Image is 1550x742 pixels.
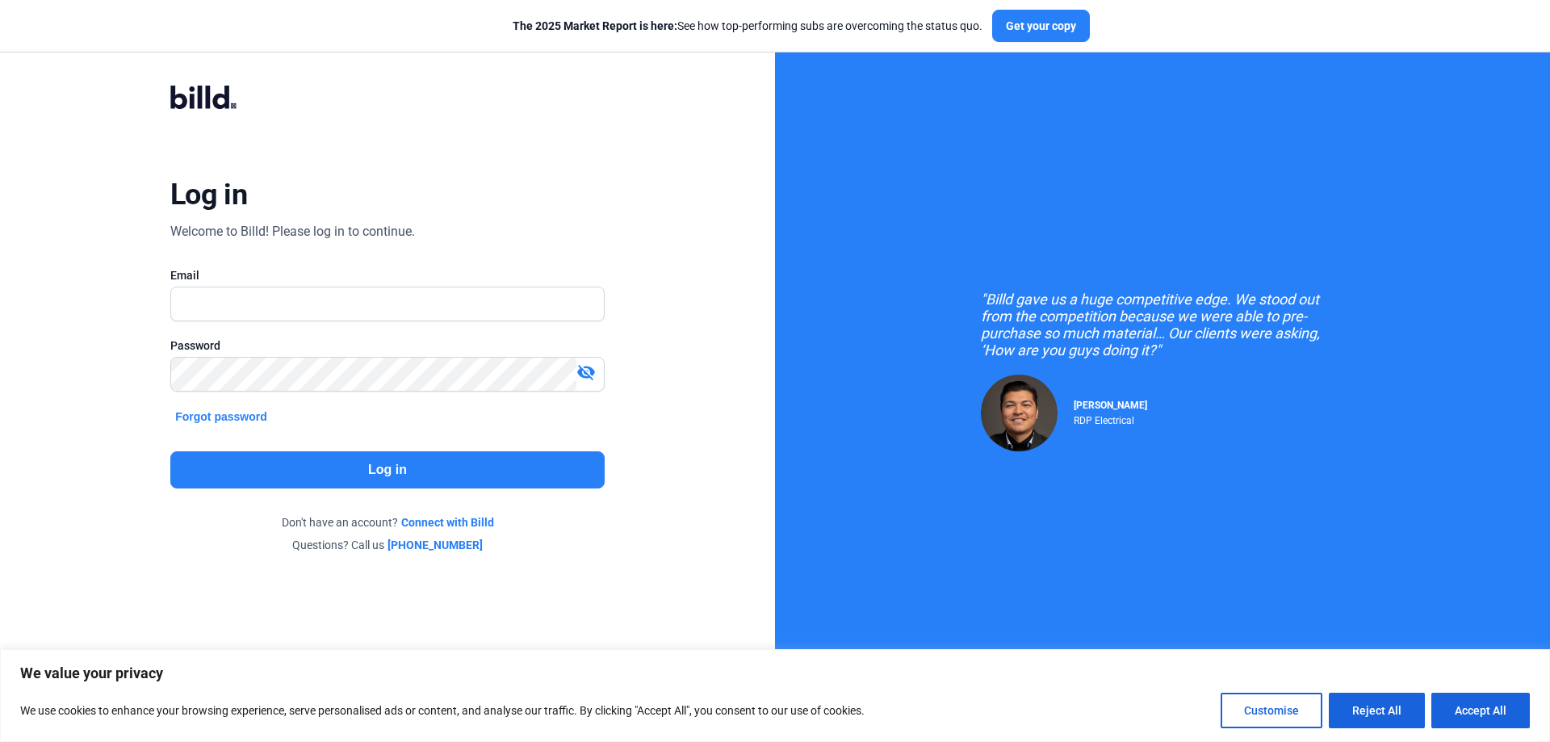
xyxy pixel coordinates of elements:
div: Welcome to Billd! Please log in to continue. [170,222,415,241]
button: Reject All [1329,693,1425,728]
mat-icon: visibility_off [576,363,596,382]
button: Log in [170,451,605,488]
p: We value your privacy [20,664,1530,683]
div: Email [170,267,605,283]
div: RDP Electrical [1074,411,1147,426]
div: Don't have an account? [170,514,605,530]
img: Raul Pacheco [981,375,1058,451]
div: See how top-performing subs are overcoming the status quo. [513,18,982,34]
span: The 2025 Market Report is here: [513,19,677,32]
span: [PERSON_NAME] [1074,400,1147,411]
a: [PHONE_NUMBER] [387,537,483,553]
div: Log in [170,177,247,212]
button: Forgot password [170,408,272,425]
div: Questions? Call us [170,537,605,553]
a: Connect with Billd [401,514,494,530]
button: Get your copy [992,10,1090,42]
button: Customise [1221,693,1322,728]
p: We use cookies to enhance your browsing experience, serve personalised ads or content, and analys... [20,701,865,720]
div: "Billd gave us a huge competitive edge. We stood out from the competition because we were able to... [981,291,1344,358]
button: Accept All [1431,693,1530,728]
div: Password [170,337,605,354]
